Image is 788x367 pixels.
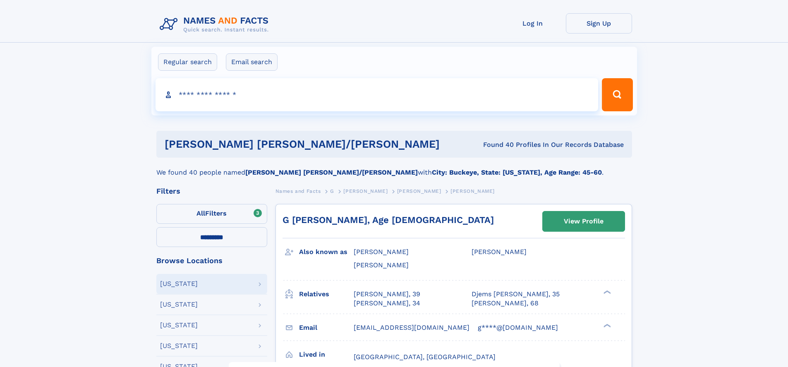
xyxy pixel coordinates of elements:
[275,186,321,196] a: Names and Facts
[330,188,334,194] span: G
[156,13,275,36] img: Logo Names and Facts
[601,323,611,328] div: ❯
[343,186,388,196] a: [PERSON_NAME]
[564,212,604,231] div: View Profile
[543,211,625,231] a: View Profile
[602,78,632,111] button: Search Button
[472,248,527,256] span: [PERSON_NAME]
[432,168,602,176] b: City: Buckeye, State: [US_STATE], Age Range: 45-60
[245,168,418,176] b: [PERSON_NAME] [PERSON_NAME]/[PERSON_NAME]
[354,353,496,361] span: [GEOGRAPHIC_DATA], [GEOGRAPHIC_DATA]
[472,299,539,308] a: [PERSON_NAME], 68
[354,299,420,308] a: [PERSON_NAME], 34
[472,290,560,299] a: Djems [PERSON_NAME], 35
[156,78,599,111] input: search input
[397,188,441,194] span: [PERSON_NAME]
[158,53,217,71] label: Regular search
[397,186,441,196] a: [PERSON_NAME]
[226,53,278,71] label: Email search
[299,348,354,362] h3: Lived in
[299,321,354,335] h3: Email
[160,322,198,329] div: [US_STATE]
[500,13,566,34] a: Log In
[299,245,354,259] h3: Also known as
[330,186,334,196] a: G
[601,289,611,295] div: ❯
[299,287,354,301] h3: Relatives
[354,324,469,331] span: [EMAIL_ADDRESS][DOMAIN_NAME]
[354,248,409,256] span: [PERSON_NAME]
[461,140,624,149] div: Found 40 Profiles In Our Records Database
[343,188,388,194] span: [PERSON_NAME]
[156,158,632,178] div: We found 40 people named with .
[160,343,198,349] div: [US_STATE]
[196,209,205,217] span: All
[354,290,420,299] a: [PERSON_NAME], 39
[156,204,267,224] label: Filters
[283,215,494,225] a: G [PERSON_NAME], Age [DEMOGRAPHIC_DATA]
[160,281,198,287] div: [US_STATE]
[165,139,462,149] h1: [PERSON_NAME] [PERSON_NAME]/[PERSON_NAME]
[156,257,267,264] div: Browse Locations
[160,301,198,308] div: [US_STATE]
[354,261,409,269] span: [PERSON_NAME]
[450,188,495,194] span: [PERSON_NAME]
[156,187,267,195] div: Filters
[566,13,632,34] a: Sign Up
